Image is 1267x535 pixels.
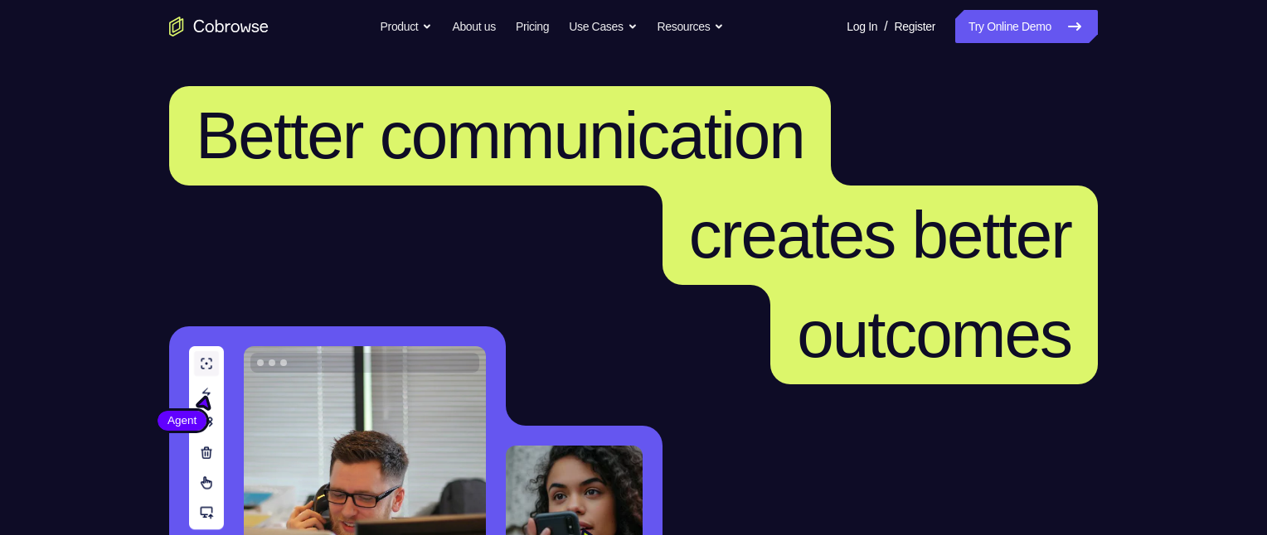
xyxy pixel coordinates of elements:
[169,17,269,36] a: Go to the home page
[569,10,637,43] button: Use Cases
[516,10,549,43] a: Pricing
[797,297,1071,371] span: outcomes
[452,10,495,43] a: About us
[689,198,1071,272] span: creates better
[196,99,804,172] span: Better communication
[158,412,206,429] span: Agent
[895,10,935,43] a: Register
[381,10,433,43] button: Product
[884,17,887,36] span: /
[847,10,877,43] a: Log In
[658,10,725,43] button: Resources
[955,10,1098,43] a: Try Online Demo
